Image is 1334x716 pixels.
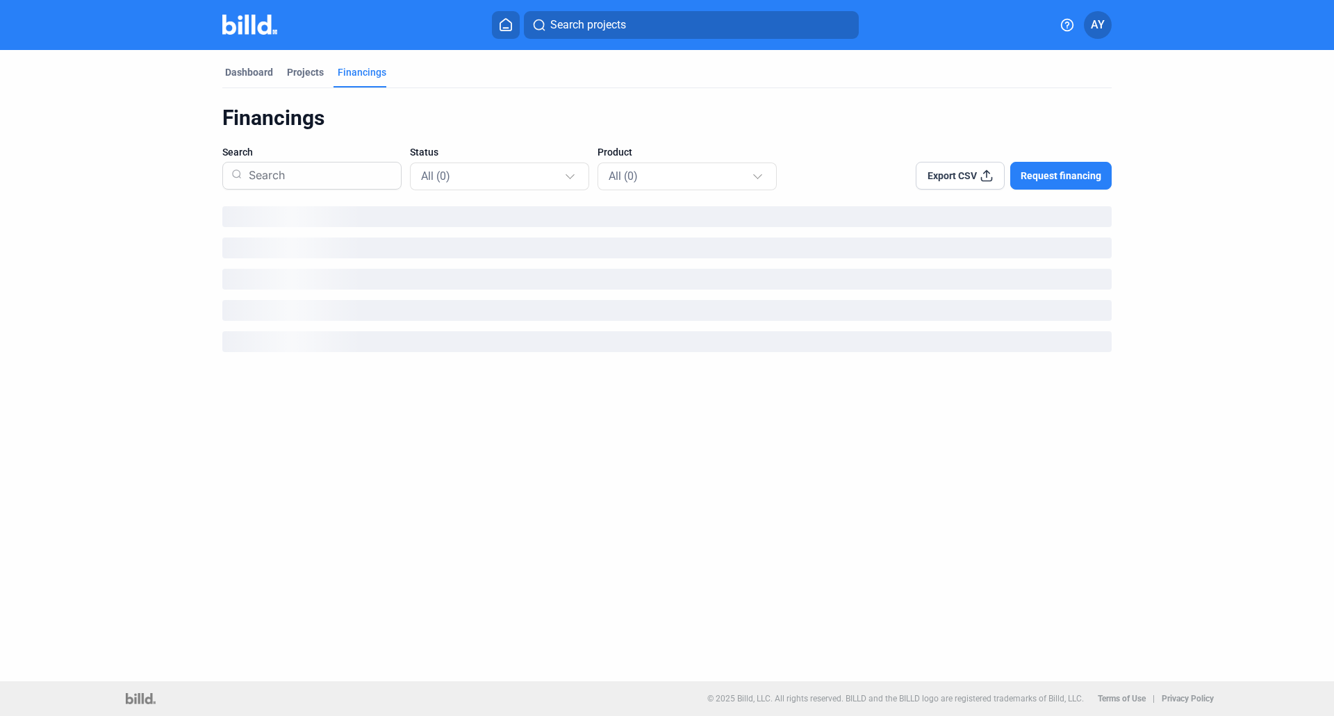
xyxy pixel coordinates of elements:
span: All (0) [421,169,450,183]
span: Export CSV [928,169,977,183]
b: Privacy Policy [1162,694,1214,703]
img: Billd Company Logo [222,15,277,35]
div: loading [222,238,1112,258]
span: Status [410,145,438,159]
div: Dashboard [225,65,273,79]
div: Financings [222,105,1112,131]
span: Product [598,145,632,159]
div: loading [222,331,1112,352]
span: Search projects [550,17,626,33]
div: Projects [287,65,324,79]
p: © 2025 Billd, LLC. All rights reserved. BILLD and the BILLD logo are registered trademarks of Bil... [707,694,1084,703]
button: Request financing [1010,162,1112,190]
div: loading [222,206,1112,227]
span: Search [222,145,253,159]
button: AY [1084,11,1112,39]
b: Terms of Use [1098,694,1146,703]
p: | [1153,694,1155,703]
span: AY [1091,17,1105,33]
input: Search [243,158,393,194]
button: Export CSV [916,162,1005,190]
button: Search projects [524,11,859,39]
img: logo [126,693,156,704]
span: All (0) [609,169,638,183]
div: Financings [338,65,386,79]
div: loading [222,269,1112,290]
div: loading [222,300,1112,321]
span: Request financing [1021,169,1101,183]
